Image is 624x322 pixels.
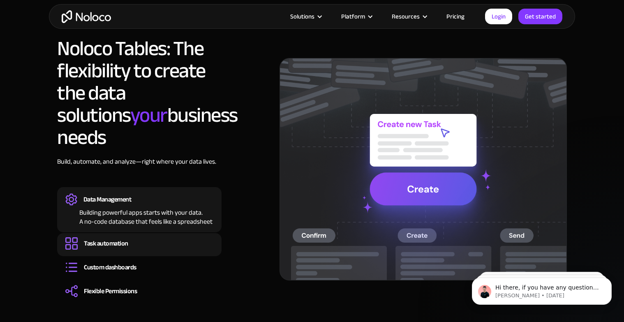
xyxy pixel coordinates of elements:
[331,11,381,22] div: Platform
[65,297,213,300] div: Set Permissions for different user roles to determine which users get access to your data. No nee...
[62,10,111,23] a: home
[84,287,137,296] div: Flexible Permissions
[518,9,562,24] a: Get started
[341,11,365,22] div: Platform
[57,157,222,179] div: Build, automate, and analyze—right where your data lives.
[57,37,222,148] h2: Noloco Tables: The flexibility to create the data solutions business needs
[485,9,512,24] a: Login
[65,273,213,276] div: Build dashboards and reports that update in real time, giving everyone a clear view of key data a...
[392,11,420,22] div: Resources
[83,195,132,204] div: Data Management
[84,239,128,248] div: Task automation
[130,96,167,134] span: your
[290,11,314,22] div: Solutions
[460,260,624,318] iframe: Intercom notifications message
[84,263,136,272] div: Custom dashboards
[381,11,436,22] div: Resources
[436,11,475,22] a: Pricing
[65,206,213,226] div: Building powerful apps starts with your data. A no-code database that feels like a spreadsheet
[65,250,213,252] div: Set up workflows that run automatically whenever there are changes in your Tables.
[280,11,331,22] div: Solutions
